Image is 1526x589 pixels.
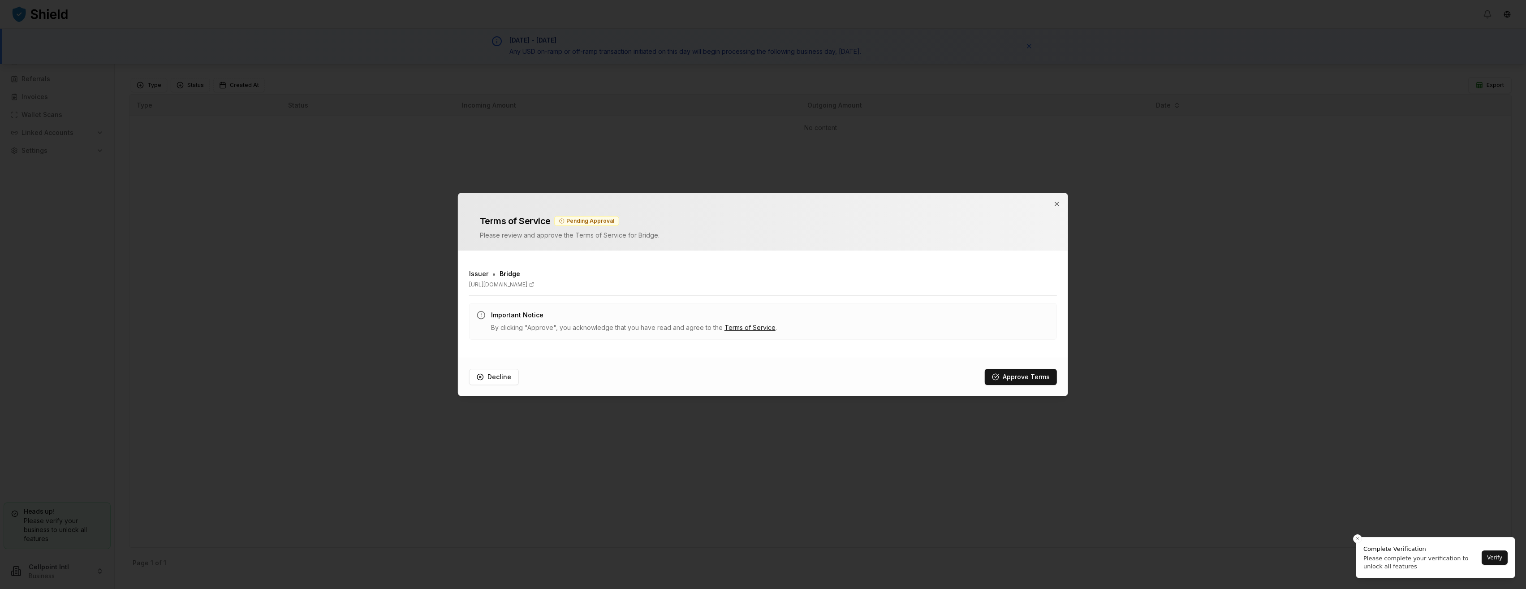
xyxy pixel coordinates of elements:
a: Terms of Service [724,324,776,331]
p: By clicking "Approve", you acknowledge that you have read and agree to the . [491,323,777,332]
h2: Terms of Service [480,215,551,227]
button: Approve Terms [985,369,1057,385]
span: Bridge [500,269,520,278]
p: Please review and approve the Terms of Service for Bridge . [480,231,1046,240]
span: • [492,269,496,279]
h3: Issuer [469,269,488,278]
h3: Important Notice [491,311,777,320]
div: Pending Approval [554,216,619,226]
button: Decline [469,369,519,385]
a: [URL][DOMAIN_NAME] [469,281,1057,288]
